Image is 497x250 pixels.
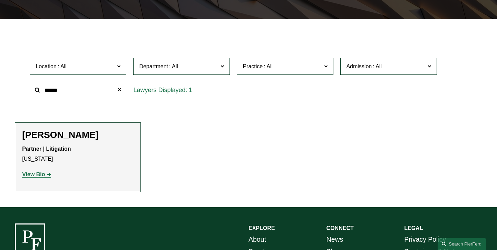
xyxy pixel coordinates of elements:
strong: LEGAL [404,225,423,231]
strong: Partner | Litigation [22,146,71,152]
span: Department [139,63,168,69]
strong: EXPLORE [248,225,275,231]
h2: [PERSON_NAME] [22,130,134,141]
a: About [248,233,266,246]
strong: View Bio [22,171,45,177]
a: Search this site [438,238,486,250]
span: 1 [188,87,192,93]
p: [US_STATE] [22,144,134,164]
span: Practice [243,63,263,69]
strong: CONNECT [327,225,354,231]
span: Location [36,63,57,69]
a: Privacy Policy [404,233,446,246]
a: View Bio [22,171,51,177]
span: Admission [346,63,372,69]
a: News [327,233,343,246]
